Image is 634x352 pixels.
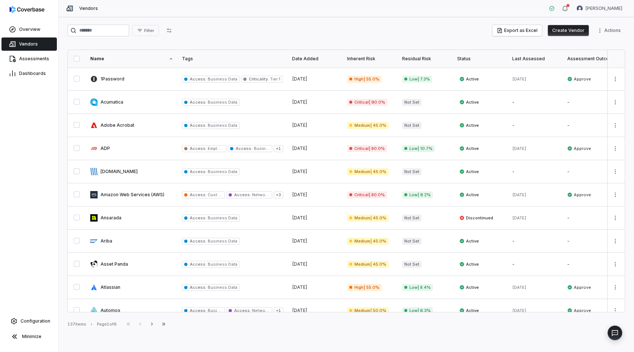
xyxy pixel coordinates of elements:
td: - [508,114,563,137]
span: High | 55.0% [347,76,382,83]
span: Access : [190,238,207,244]
td: - [508,91,563,114]
td: - [508,160,563,183]
span: [DATE] [292,261,307,267]
td: - [508,253,563,276]
span: Medium | 50.0% [347,307,389,314]
span: Discontinued [459,215,493,221]
span: Business Data [207,285,237,290]
span: Medium | 45.0% [347,215,389,222]
span: Business Data [207,123,237,128]
a: Assessments [1,52,57,65]
span: Critical | 80.0% [347,191,387,198]
span: [DATE] [292,284,307,290]
div: Inherent Risk [347,56,393,62]
span: + 1 [274,145,283,152]
span: Dashboards [19,71,46,76]
span: Access : [234,192,251,197]
span: Access : [190,169,207,174]
div: Assessment Outcome [567,56,613,62]
div: Date Added [292,56,338,62]
a: Overview [1,23,57,36]
span: [DATE] [292,146,307,151]
div: Tags [182,56,283,62]
span: Active [459,122,479,128]
td: - [563,230,618,253]
span: Access : [190,285,207,290]
span: Active [459,99,479,105]
div: Last Assessed [512,56,558,62]
span: [PERSON_NAME] [586,6,622,11]
span: Critical | 90.0% [347,99,387,106]
span: Low | 9.2% [402,191,433,198]
span: Access : [190,215,207,220]
button: Mike Phillips avatar[PERSON_NAME] [572,3,627,14]
button: More actions [595,25,625,36]
span: Access : [234,308,251,313]
span: Business Data [207,100,237,105]
span: [DATE] [512,76,526,82]
span: + 1 [274,307,283,314]
span: Access : [190,76,207,82]
span: Not Set [402,99,422,106]
span: Business Data [207,238,237,244]
button: Export as Excel [492,25,542,36]
button: More actions [609,236,621,247]
button: More actions [609,143,621,154]
span: Medium | 45.0% [347,261,389,268]
span: [DATE] [292,308,307,313]
span: Access : [190,146,207,151]
span: Business Data [207,262,237,267]
span: Access : [190,123,207,128]
td: - [563,206,618,230]
span: Business Data [207,308,237,313]
div: Page 1 of 6 [97,322,117,327]
span: Vendors [19,41,38,47]
span: Criticality : [249,76,269,82]
span: Active [459,169,479,175]
span: Low | 8.4% [402,284,433,291]
button: More actions [609,120,621,131]
div: Name [90,56,173,62]
span: [DATE] [292,122,307,128]
span: [DATE] [292,76,307,82]
button: More actions [609,189,621,200]
span: Active [459,76,479,82]
img: Mike Phillips avatar [577,6,583,11]
span: Minimize [22,334,41,340]
span: Employee Data [207,146,237,151]
span: [DATE] [512,285,526,290]
a: Vendors [1,37,57,51]
a: Dashboards [1,67,57,80]
button: More actions [609,166,621,177]
span: Active [459,146,479,151]
span: [DATE] [512,308,526,313]
td: - [563,160,618,183]
span: Business Data [207,215,237,220]
span: Network Access [251,308,286,313]
span: Not Set [402,238,422,245]
span: Business Data [207,76,237,82]
span: Vendors [79,6,98,11]
button: More actions [609,212,621,223]
span: Not Set [402,261,422,268]
span: [DATE] [292,169,307,174]
span: [DATE] [292,99,307,105]
span: High | 55.0% [347,284,382,291]
span: Active [459,284,479,290]
span: Access : [236,146,252,151]
span: Medium | 45.0% [347,122,389,129]
button: More actions [609,305,621,316]
span: [DATE] [292,238,307,244]
span: Configuration [21,318,50,324]
span: Overview [19,26,40,32]
span: Business Data [207,169,237,174]
span: Access : [190,262,207,267]
button: Filter [132,25,159,36]
span: Network Access [251,192,286,197]
span: Critical | 80.0% [347,145,387,152]
span: Medium | 45.0% [347,168,389,175]
span: Low | 10.7% [402,145,435,152]
span: + 3 [274,191,283,198]
button: Create Vendor [548,25,589,36]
